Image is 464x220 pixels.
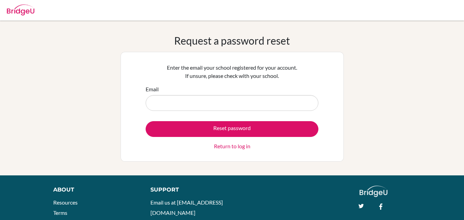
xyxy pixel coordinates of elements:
[53,186,135,194] div: About
[53,199,78,206] a: Resources
[146,63,318,80] p: Enter the email your school registered for your account. If unsure, please check with your school.
[360,186,387,197] img: logo_white@2x-f4f0deed5e89b7ecb1c2cc34c3e3d731f90f0f143d5ea2071677605dd97b5244.png
[214,142,250,150] a: Return to log in
[150,186,225,194] div: Support
[146,85,159,93] label: Email
[146,121,318,137] button: Reset password
[150,199,223,216] a: Email us at [EMAIL_ADDRESS][DOMAIN_NAME]
[7,4,34,15] img: Bridge-U
[174,34,290,47] h1: Request a password reset
[53,209,67,216] a: Terms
